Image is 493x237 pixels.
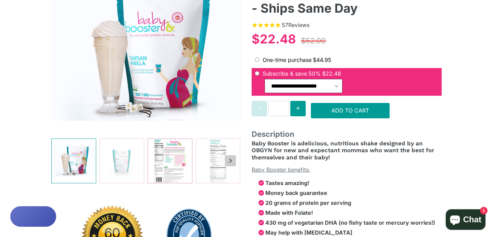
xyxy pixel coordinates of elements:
span: 50% [308,70,322,77]
h4: delicious, nutritious shake designed by an OBGYN for new and expectant mommas who want the best f... [252,140,442,161]
img: Tahitian Vanilla Prenatal Shake - Ships Same Day [196,139,240,183]
span: Baby Booster is a [252,140,301,147]
button: Increase quantity for Tahitian Vanilla Prenatal Shake - Ships Same Day [290,101,306,116]
span: original price [313,56,331,63]
img: Tahitian Vanilla Prenatal Shake - Ships Same Day [52,139,96,183]
span: 57 reviews [282,22,309,28]
img: Tahitian Vanilla Prenatal Shake - Ships Same Day [100,139,144,183]
div: $52.00 [299,34,328,48]
strong: 430 mg of vegetarian DHA (no fishy taste or mercury worries!) [265,219,435,226]
input: Quantity for Tahitian Vanilla Prenatal Shake - Ships Same Day [268,101,289,116]
div: $22.48 [252,30,296,48]
span: Add to Cart [331,107,369,114]
strong: Tastes amazing! [265,180,309,186]
span: Rated 4.7 out of 5 stars 57 reviews [252,21,442,30]
button: Add to Cart [311,103,390,118]
span: One-time purchase [263,56,313,63]
inbox-online-store-chat: Shopify online store chat [444,209,488,232]
strong: Money back guarantee [265,189,327,196]
button: Rewards [10,206,56,227]
span: Reviews [288,22,309,28]
button: Next slide [225,155,236,166]
strong: 20 grams of protein per serving [265,199,351,206]
span: Subscribe & save [263,70,308,77]
span: recurring price [322,70,341,77]
strong: May help with [MEDICAL_DATA] [265,229,352,236]
span: Baby Booster benefits: [252,166,310,173]
strong: Made with Folate! [265,209,313,216]
img: Tahitian Vanilla Prenatal Shake - Ships Same Day [148,139,192,183]
span: Description [252,129,442,140]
